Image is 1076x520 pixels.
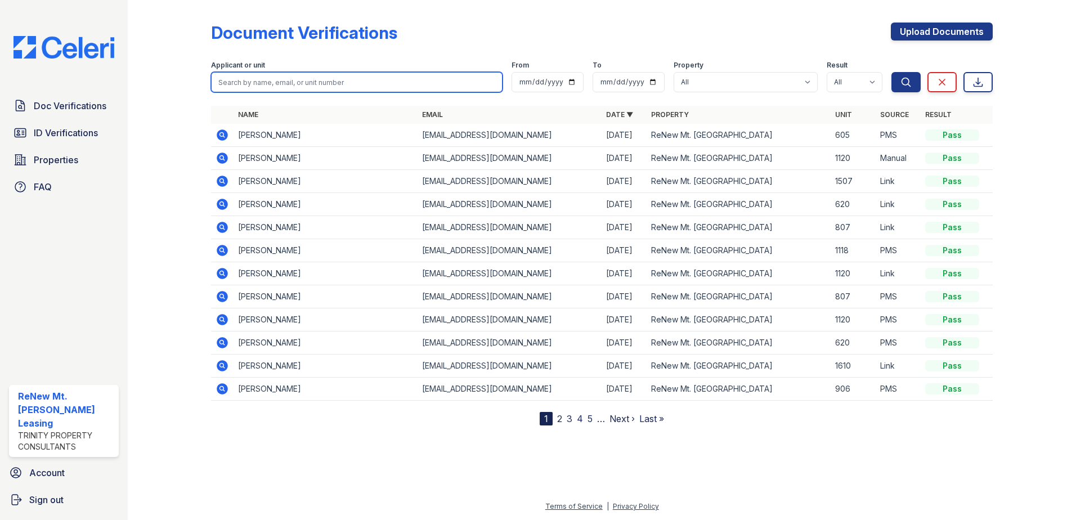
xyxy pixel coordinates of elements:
[639,413,664,424] a: Last »
[422,110,443,119] a: Email
[647,147,831,170] td: ReNew Mt. [GEOGRAPHIC_DATA]
[234,378,418,401] td: [PERSON_NAME]
[925,360,979,371] div: Pass
[876,331,921,355] td: PMS
[234,285,418,308] td: [PERSON_NAME]
[876,378,921,401] td: PMS
[234,262,418,285] td: [PERSON_NAME]
[831,355,876,378] td: 1610
[34,99,106,113] span: Doc Verifications
[234,239,418,262] td: [PERSON_NAME]
[418,331,602,355] td: [EMAIL_ADDRESS][DOMAIN_NAME]
[831,378,876,401] td: 906
[588,413,593,424] a: 5
[925,291,979,302] div: Pass
[234,124,418,147] td: [PERSON_NAME]
[925,268,979,279] div: Pass
[512,61,529,70] label: From
[876,147,921,170] td: Manual
[606,110,633,119] a: Date ▼
[925,199,979,210] div: Pass
[602,193,647,216] td: [DATE]
[876,262,921,285] td: Link
[647,331,831,355] td: ReNew Mt. [GEOGRAPHIC_DATA]
[925,314,979,325] div: Pass
[876,193,921,216] td: Link
[34,153,78,167] span: Properties
[5,488,123,511] a: Sign out
[925,129,979,141] div: Pass
[602,308,647,331] td: [DATE]
[607,502,609,510] div: |
[18,389,114,430] div: ReNew Mt. [PERSON_NAME] Leasing
[234,355,418,378] td: [PERSON_NAME]
[831,147,876,170] td: 1120
[651,110,689,119] a: Property
[9,176,119,198] a: FAQ
[234,193,418,216] td: [PERSON_NAME]
[602,170,647,193] td: [DATE]
[234,216,418,239] td: [PERSON_NAME]
[831,170,876,193] td: 1507
[602,355,647,378] td: [DATE]
[593,61,602,70] label: To
[831,124,876,147] td: 605
[418,285,602,308] td: [EMAIL_ADDRESS][DOMAIN_NAME]
[880,110,909,119] a: Source
[9,149,119,171] a: Properties
[418,193,602,216] td: [EMAIL_ADDRESS][DOMAIN_NAME]
[418,124,602,147] td: [EMAIL_ADDRESS][DOMAIN_NAME]
[831,285,876,308] td: 807
[925,222,979,233] div: Pass
[602,239,647,262] td: [DATE]
[29,493,64,506] span: Sign out
[418,239,602,262] td: [EMAIL_ADDRESS][DOMAIN_NAME]
[647,170,831,193] td: ReNew Mt. [GEOGRAPHIC_DATA]
[418,355,602,378] td: [EMAIL_ADDRESS][DOMAIN_NAME]
[647,355,831,378] td: ReNew Mt. [GEOGRAPHIC_DATA]
[418,170,602,193] td: [EMAIL_ADDRESS][DOMAIN_NAME]
[577,413,583,424] a: 4
[602,331,647,355] td: [DATE]
[647,378,831,401] td: ReNew Mt. [GEOGRAPHIC_DATA]
[613,502,659,510] a: Privacy Policy
[234,170,418,193] td: [PERSON_NAME]
[29,466,65,479] span: Account
[876,308,921,331] td: PMS
[835,110,852,119] a: Unit
[211,23,397,43] div: Document Verifications
[211,61,265,70] label: Applicant or unit
[18,430,114,452] div: Trinity Property Consultants
[647,193,831,216] td: ReNew Mt. [GEOGRAPHIC_DATA]
[418,147,602,170] td: [EMAIL_ADDRESS][DOMAIN_NAME]
[545,502,603,510] a: Terms of Service
[647,124,831,147] td: ReNew Mt. [GEOGRAPHIC_DATA]
[647,216,831,239] td: ReNew Mt. [GEOGRAPHIC_DATA]
[831,262,876,285] td: 1120
[602,147,647,170] td: [DATE]
[234,308,418,331] td: [PERSON_NAME]
[5,36,123,59] img: CE_Logo_Blue-a8612792a0a2168367f1c8372b55b34899dd931a85d93a1a3d3e32e68fde9ad4.png
[876,285,921,308] td: PMS
[925,337,979,348] div: Pass
[602,124,647,147] td: [DATE]
[418,308,602,331] td: [EMAIL_ADDRESS][DOMAIN_NAME]
[925,176,979,187] div: Pass
[34,180,52,194] span: FAQ
[876,216,921,239] td: Link
[831,239,876,262] td: 1118
[418,378,602,401] td: [EMAIL_ADDRESS][DOMAIN_NAME]
[925,383,979,395] div: Pass
[831,308,876,331] td: 1120
[602,378,647,401] td: [DATE]
[876,239,921,262] td: PMS
[602,262,647,285] td: [DATE]
[831,193,876,216] td: 620
[9,122,119,144] a: ID Verifications
[647,285,831,308] td: ReNew Mt. [GEOGRAPHIC_DATA]
[211,72,503,92] input: Search by name, email, or unit number
[876,355,921,378] td: Link
[831,216,876,239] td: 807
[602,216,647,239] td: [DATE]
